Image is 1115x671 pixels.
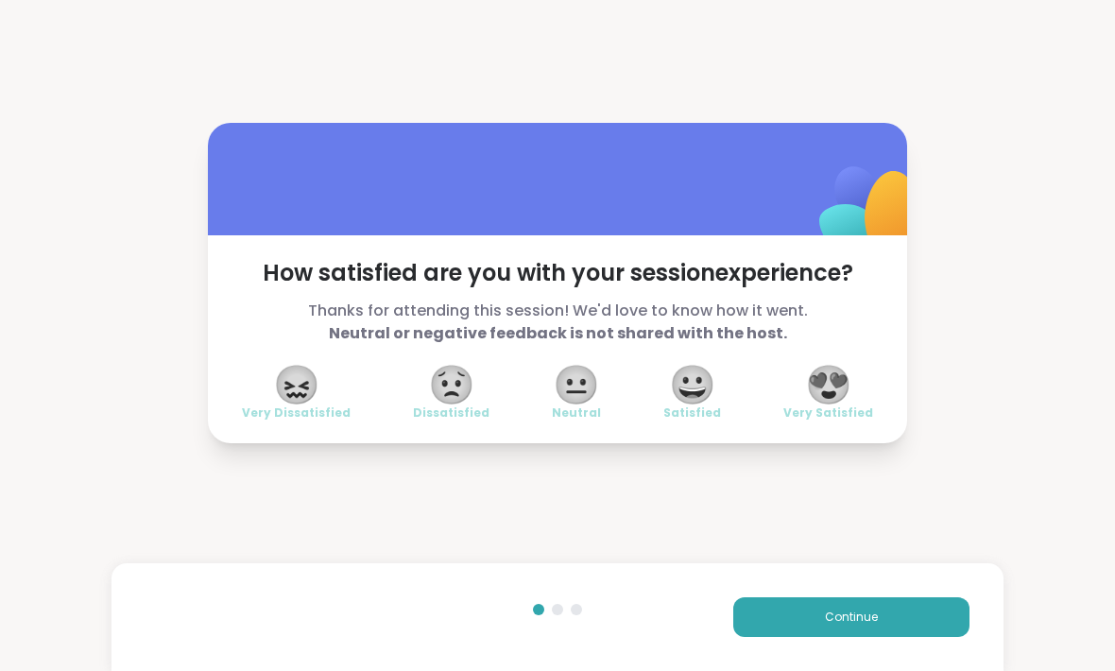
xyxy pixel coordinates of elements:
img: ShareWell Logomark [775,117,963,305]
b: Neutral or negative feedback is not shared with the host. [329,322,787,344]
span: 😍 [805,368,852,402]
span: Thanks for attending this session! We'd love to know how it went. [242,300,873,345]
button: Continue [733,597,969,637]
span: 😀 [669,368,716,402]
span: Very Satisfied [783,405,873,421]
span: 😐 [553,368,600,402]
span: Very Dissatisfied [242,405,351,421]
span: How satisfied are you with your session experience? [242,258,873,288]
span: Neutral [552,405,601,421]
span: Continue [825,609,878,626]
span: 😟 [428,368,475,402]
span: Satisfied [663,405,721,421]
span: Dissatisfied [413,405,489,421]
span: 😖 [273,368,320,402]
